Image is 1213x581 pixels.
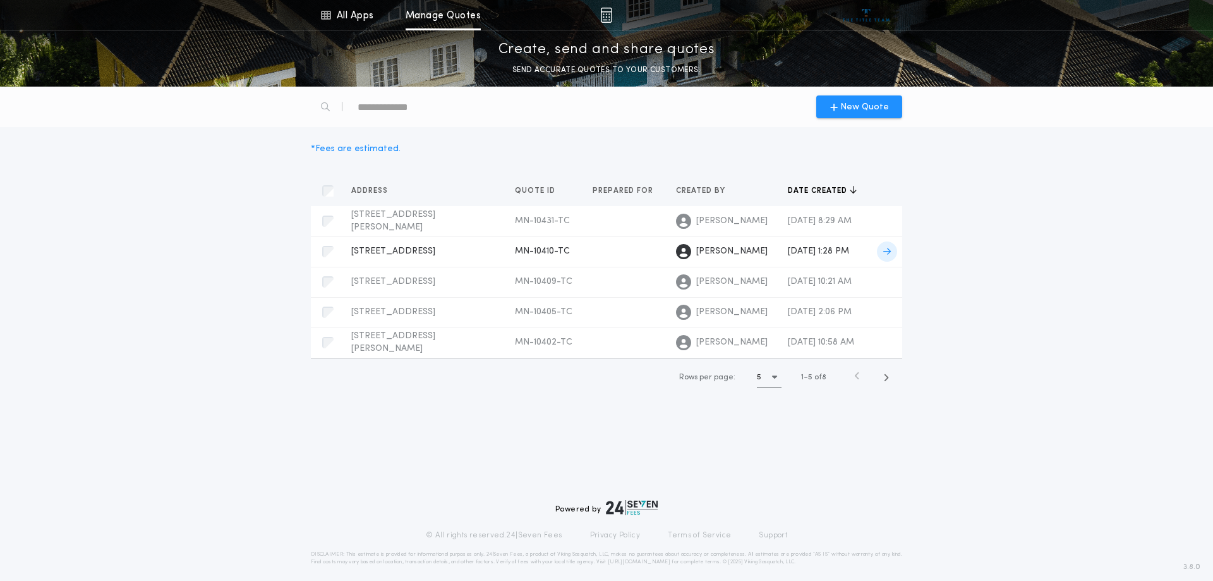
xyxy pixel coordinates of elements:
p: Create, send and share quotes [498,40,715,60]
span: [PERSON_NAME] [696,215,768,228]
span: [PERSON_NAME] [696,306,768,319]
span: [DATE] 1:28 PM [788,247,849,256]
span: Date created [788,186,850,196]
p: SEND ACCURATE QUOTES TO YOUR CUSTOMERS. [512,64,701,76]
a: Support [759,530,787,541]
span: [STREET_ADDRESS] [351,277,435,286]
span: Quote ID [515,186,558,196]
button: New Quote [816,95,902,118]
span: [PERSON_NAME] [696,336,768,349]
span: [DATE] 2:06 PM [788,307,852,317]
img: img [600,8,612,23]
span: MN-10410-TC [515,247,570,256]
img: vs-icon [843,9,890,21]
span: [PERSON_NAME] [696,276,768,288]
span: 3.8.0 [1183,561,1200,573]
a: Terms of Service [668,530,731,541]
span: MN-10405-TC [515,307,572,317]
button: Quote ID [515,185,565,197]
span: of 8 [814,372,826,383]
span: MN-10402-TC [515,338,572,347]
span: [PERSON_NAME] [696,245,768,258]
span: 1 [801,374,804,381]
p: DISCLAIMER: This estimate is provided for informational purposes only. 24|Seven Fees, a product o... [311,551,902,566]
div: Powered by [555,500,658,515]
span: [STREET_ADDRESS][PERSON_NAME] [351,331,435,353]
span: [DATE] 10:58 AM [788,338,854,347]
span: [DATE] 8:29 AM [788,216,852,226]
img: logo [606,500,658,515]
p: © All rights reserved. 24|Seven Fees [426,530,562,541]
span: [DATE] 10:21 AM [788,277,852,286]
span: Created by [676,186,728,196]
span: 5 [808,374,812,381]
span: Prepared for [593,186,656,196]
span: [STREET_ADDRESS] [351,307,435,317]
span: [STREET_ADDRESS] [351,247,435,256]
button: 5 [757,367,782,388]
a: Privacy Policy [590,530,641,541]
button: Created by [676,185,735,197]
button: Date created [788,185,857,197]
span: [STREET_ADDRESS][PERSON_NAME] [351,210,435,232]
a: [URL][DOMAIN_NAME] [608,560,670,565]
span: Address [351,186,390,196]
span: Rows per page: [679,374,735,381]
div: * Fees are estimated. [311,142,401,156]
span: MN-10409-TC [515,277,572,286]
button: Address [351,185,397,197]
span: New Quote [840,101,889,114]
h1: 5 [757,371,761,384]
span: MN-10431-TC [515,216,570,226]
